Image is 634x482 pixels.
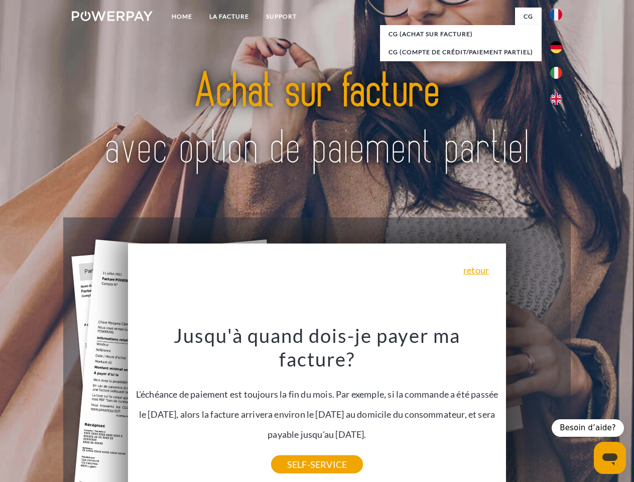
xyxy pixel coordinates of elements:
[271,455,363,473] a: SELF-SERVICE
[550,9,562,21] img: fr
[134,323,500,464] div: L'échéance de paiement est toujours la fin du mois. Par exemple, si la commande a été passée le [...
[258,8,305,26] a: Support
[552,419,624,437] div: Besoin d’aide?
[201,8,258,26] a: LA FACTURE
[594,442,626,474] iframe: Bouton de lancement de la fenêtre de messagerie, conversation en cours
[380,25,542,43] a: CG (achat sur facture)
[163,8,201,26] a: Home
[550,93,562,105] img: en
[463,266,489,275] a: retour
[550,67,562,79] img: it
[550,41,562,53] img: de
[380,43,542,61] a: CG (Compte de crédit/paiement partiel)
[134,323,500,372] h3: Jusqu'à quand dois-je payer ma facture?
[96,48,538,192] img: title-powerpay_fr.svg
[72,11,153,21] img: logo-powerpay-white.svg
[515,8,542,26] a: CG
